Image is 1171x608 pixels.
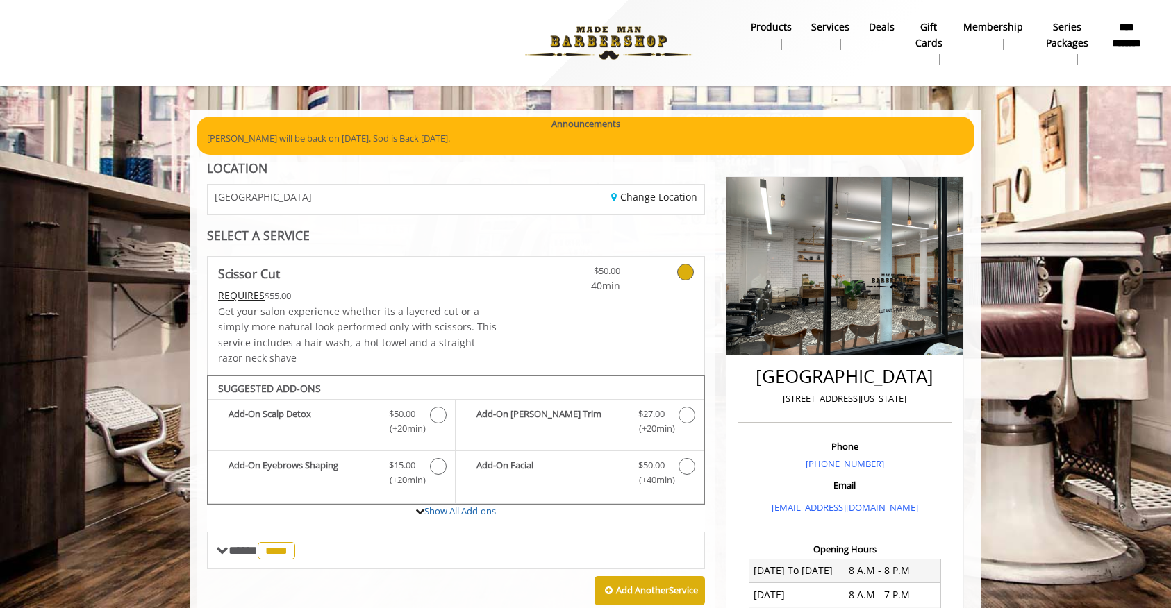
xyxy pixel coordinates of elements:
b: LOCATION [207,160,267,176]
a: Change Location [611,190,697,203]
span: (+20min ) [382,421,423,436]
a: [EMAIL_ADDRESS][DOMAIN_NAME] [772,501,918,514]
span: $50.00 [389,407,415,421]
label: Add-On Eyebrows Shaping [215,458,448,491]
div: $55.00 [218,288,497,303]
b: Add-On Eyebrows Shaping [229,458,375,487]
a: DealsDeals [859,17,904,53]
td: 8 A.M - 8 P.M [845,559,940,582]
b: Announcements [551,117,620,131]
b: Deals [869,19,895,35]
span: [GEOGRAPHIC_DATA] [215,192,312,202]
b: Membership [963,19,1023,35]
a: ServicesServices [802,17,859,53]
span: $27.00 [638,407,665,421]
b: Services [811,19,849,35]
a: [PHONE_NUMBER] [806,457,884,470]
h3: Email [742,480,948,490]
button: Add AnotherService [595,576,705,605]
b: Series packages [1043,19,1093,51]
span: 40min [538,278,620,294]
label: Add-On Facial [463,458,697,491]
span: (+40min ) [631,473,672,487]
a: Series packagesSeries packages [1033,17,1102,69]
div: Scissor Cut Add-onS [207,375,705,505]
h2: [GEOGRAPHIC_DATA] [742,366,948,387]
span: $50.00 [638,458,665,473]
p: Get your salon experience whether its a layered cut or a simply more natural look performed only ... [218,304,497,366]
p: [STREET_ADDRESS][US_STATE] [742,391,948,406]
b: gift cards [914,19,944,51]
a: Show All Add-ons [424,505,496,517]
a: Gift cardsgift cards [904,17,954,69]
span: $15.00 [389,458,415,473]
b: Add-On Scalp Detox [229,407,375,436]
p: [PERSON_NAME] will be back on [DATE]. Sod is Back [DATE]. [207,131,964,146]
label: Add-On Scalp Detox [215,407,448,439]
a: Productsproducts [741,17,802,53]
img: Made Man Barbershop logo [513,5,704,81]
td: 8 A.M - 7 P.M [845,583,940,607]
b: Add-On [PERSON_NAME] Trim [476,407,624,436]
b: SUGGESTED ADD-ONS [218,382,321,395]
span: This service needs some Advance to be paid before we block your appointment [218,289,265,302]
label: Add-On Beard Trim [463,407,697,439]
a: MembershipMembership [954,17,1033,53]
b: Add Another Service [616,584,698,596]
h3: Opening Hours [738,544,952,554]
b: Add-On Facial [476,458,624,487]
b: products [751,19,792,35]
div: SELECT A SERVICE [207,229,705,242]
span: (+20min ) [382,473,423,487]
span: (+20min ) [631,421,672,436]
a: $50.00 [538,257,620,294]
b: Scissor Cut [218,264,280,283]
td: [DATE] [749,583,845,607]
td: [DATE] To [DATE] [749,559,845,582]
h3: Phone [742,441,948,451]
